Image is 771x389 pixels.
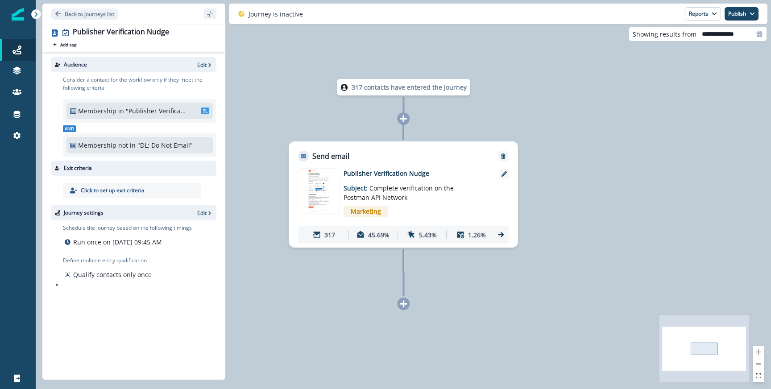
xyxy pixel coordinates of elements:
[78,141,116,150] p: Membership
[78,106,116,116] p: Membership
[468,230,486,240] p: 1.26%
[633,29,696,39] p: Showing results from
[312,151,349,161] p: Send email
[725,7,759,21] button: Publish
[118,141,136,150] p: not in
[64,209,104,217] p: Journey settings
[685,7,721,21] button: Reports
[403,249,404,296] g: Edge from adb51660-4a31-4aeb-984a-31cd673846e5 to node-add-under-6a3549f6-9ffd-42f1-b2c0-8b23ef84...
[368,230,390,240] p: 45.69%
[298,169,340,212] img: email asset unavailable
[51,41,78,48] button: Add tag
[197,209,207,217] p: Edit
[73,28,169,37] div: Publisher Verification Nudge
[63,257,153,265] p: Define multiple entry qualification
[753,358,764,370] button: zoom out
[63,224,192,232] p: Schedule the journey based on the following timings
[65,10,114,18] p: Back to journeys list
[249,9,303,19] p: Journey is inactive
[126,106,186,116] p: "Publisher Verification Nudge"
[137,141,198,150] p: "DL: Do Not Email"
[197,61,213,69] button: Edit
[12,8,24,21] img: Inflection
[344,206,388,217] span: Marketing
[73,237,162,247] p: Run once on [DATE] 09:45 AM
[318,79,489,95] div: 317 contacts have entered the journey
[419,230,437,240] p: 5.43%
[324,230,335,240] p: 317
[81,186,145,194] p: Click to set up exit criteria
[63,125,76,132] span: And
[403,97,404,140] g: Edge from node-dl-count to adb51660-4a31-4aeb-984a-31cd673846e5
[73,270,152,279] p: Qualify contacts only once
[197,209,213,217] button: Edit
[496,153,510,159] button: Remove
[118,106,124,116] p: in
[352,83,467,92] p: 317 contacts have entered the journey
[753,370,764,382] button: fit view
[344,184,454,202] span: Complete verification on the Postman API Network
[63,76,216,92] p: Consider a contact for the workflow only if they meet the following criteria
[197,61,207,69] p: Edit
[51,8,118,20] button: Go back
[64,164,92,172] p: Exit criteria
[60,42,76,47] p: Add tag
[204,8,216,19] button: sidebar collapse toggle
[344,169,486,178] p: Publisher Verification Nudge
[289,141,518,248] div: Send emailRemoveemail asset unavailablePublisher Verification NudgeSubject: Complete verification...
[64,61,87,69] p: Audience
[344,178,455,202] p: Subject:
[201,108,209,114] span: SL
